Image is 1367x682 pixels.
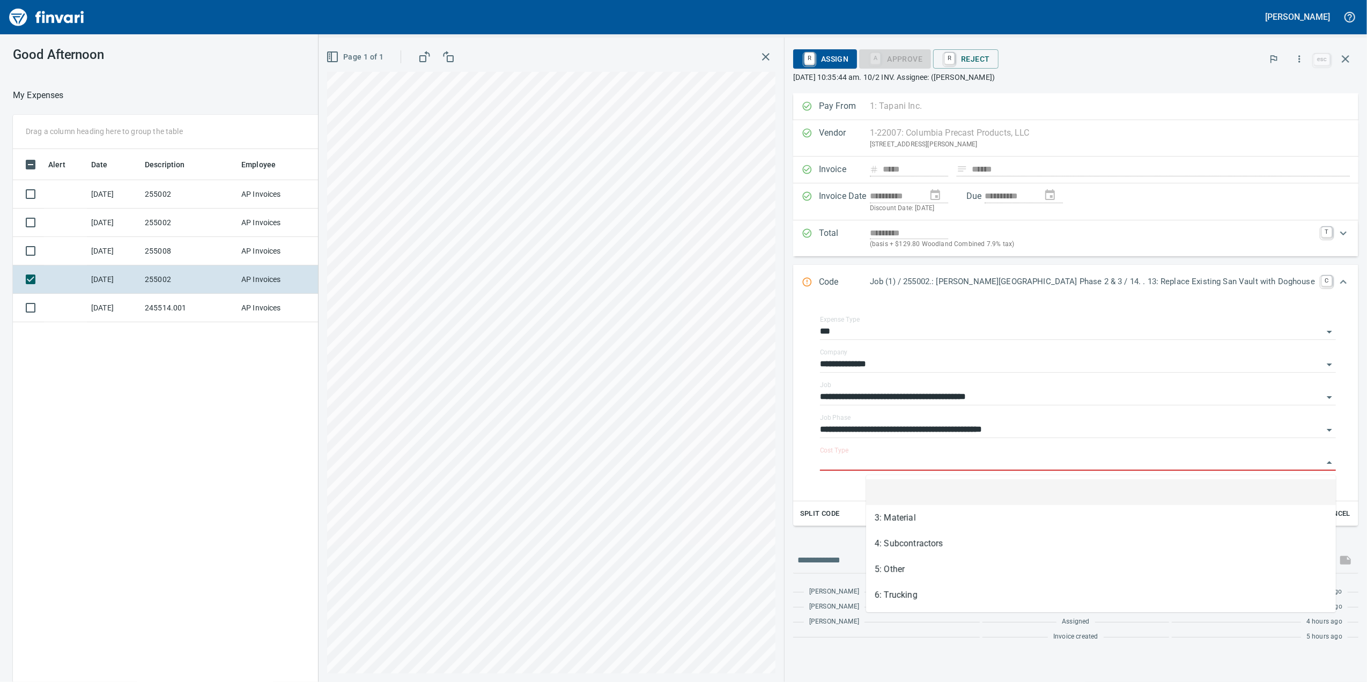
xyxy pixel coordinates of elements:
[91,158,108,171] span: Date
[87,294,141,322] td: [DATE]
[793,220,1358,256] div: Expand
[820,349,848,355] label: Company
[141,265,237,294] td: 255002
[793,72,1358,83] p: [DATE] 10:35:44 am. 10/2 INV. Assignee: ([PERSON_NAME])
[237,265,317,294] td: AP Invoices
[866,505,1336,531] li: 3: Material
[1322,324,1337,339] button: Open
[1321,276,1332,286] a: C
[1306,617,1342,627] span: 4 hours ago
[870,239,1315,250] p: (basis + $129.80 Woodland Combined 7.9% tax)
[237,294,317,322] td: AP Invoices
[1266,11,1330,23] h5: [PERSON_NAME]
[820,414,851,421] label: Job Phase
[866,582,1336,608] li: 6: Trucking
[48,158,65,171] span: Alert
[91,158,122,171] span: Date
[793,300,1358,527] div: Expand
[1314,54,1330,65] a: esc
[241,158,290,171] span: Employee
[1062,617,1089,627] span: Assigned
[1288,47,1311,71] button: More
[1321,227,1332,238] a: T
[141,294,237,322] td: 245514.001
[13,47,353,62] h3: Good Afternoon
[13,89,64,102] nav: breadcrumb
[87,209,141,237] td: [DATE]
[48,158,79,171] span: Alert
[1262,47,1285,71] button: Flag
[809,617,859,627] span: [PERSON_NAME]
[241,158,276,171] span: Employee
[870,276,1315,288] p: Job (1) / 255002.: [PERSON_NAME][GEOGRAPHIC_DATA] Phase 2 & 3 / 14. . 13: Replace Existing San Va...
[1333,547,1358,573] span: This records your message into the invoice and notifies anyone mentioned
[1322,357,1337,372] button: Open
[933,49,998,69] button: RReject
[1322,508,1351,520] span: Cancel
[1306,632,1342,642] span: 5 hours ago
[819,227,870,250] p: Total
[793,265,1358,300] div: Expand
[141,209,237,237] td: 255002
[866,557,1336,582] li: 5: Other
[145,158,185,171] span: Description
[237,209,317,237] td: AP Invoices
[1322,455,1337,470] button: Close
[809,587,859,597] span: [PERSON_NAME]
[1322,390,1337,405] button: Open
[87,237,141,265] td: [DATE]
[324,47,388,67] button: Page 1 of 1
[859,54,931,63] div: Cost Type required
[6,4,87,30] img: Finvari
[819,276,870,290] p: Code
[1322,422,1337,438] button: Open
[141,237,237,265] td: 255008
[1053,632,1098,642] span: Invoice created
[87,265,141,294] td: [DATE]
[1263,9,1333,25] button: [PERSON_NAME]
[820,447,849,454] label: Cost Type
[1311,46,1358,72] span: Close invoice
[942,50,989,68] span: Reject
[820,316,860,323] label: Expense Type
[1320,506,1354,522] button: Cancel
[809,602,859,612] span: [PERSON_NAME]
[820,382,831,388] label: Job
[87,180,141,209] td: [DATE]
[237,237,317,265] td: AP Invoices
[802,50,848,68] span: Assign
[13,89,64,102] p: My Expenses
[145,158,199,171] span: Description
[26,126,183,137] p: Drag a column heading here to group the table
[328,50,383,64] span: Page 1 of 1
[804,53,815,64] a: R
[793,49,857,69] button: RAssign
[800,508,840,520] span: Split Code
[944,53,955,64] a: R
[866,531,1336,557] li: 4: Subcontractors
[797,506,843,522] button: Split Code
[237,180,317,209] td: AP Invoices
[141,180,237,209] td: 255002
